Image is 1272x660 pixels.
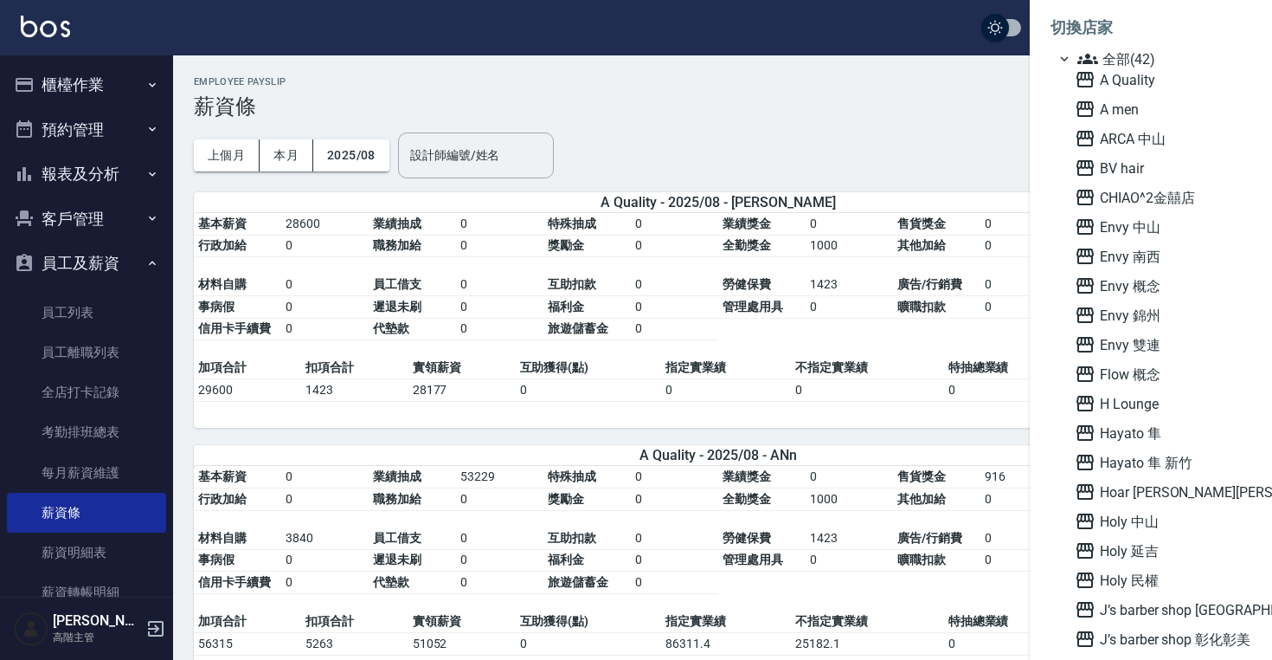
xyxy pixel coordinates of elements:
span: Hoar [PERSON_NAME][PERSON_NAME] [1075,482,1244,502]
span: J’s barber shop [GEOGRAPHIC_DATA][PERSON_NAME] [1075,599,1244,620]
span: Holy 中山 [1075,511,1244,532]
span: Envy 雙連 [1075,334,1244,355]
span: BV hair [1075,158,1244,178]
span: ARCA 中山 [1075,128,1244,149]
span: Hayato 隼 [1075,423,1244,443]
span: Flow 概念 [1075,364,1244,385]
span: A men [1075,99,1244,120]
li: 切換店家 [1050,7,1251,49]
span: Holy 延吉 [1075,540,1244,561]
span: 全部(42) [1077,49,1244,69]
span: H Lounge [1075,393,1244,414]
span: Hayato 隼 新竹 [1075,452,1244,473]
span: Holy 民權 [1075,570,1244,591]
span: Envy 錦州 [1075,305,1244,326]
span: J’s barber shop 彰化彰美 [1075,629,1244,650]
span: CHIAO^2金囍店 [1075,187,1244,208]
span: Envy 概念 [1075,275,1244,296]
span: Envy 中山 [1075,217,1244,237]
span: Envy 南西 [1075,246,1244,267]
span: A Quality [1075,69,1244,90]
